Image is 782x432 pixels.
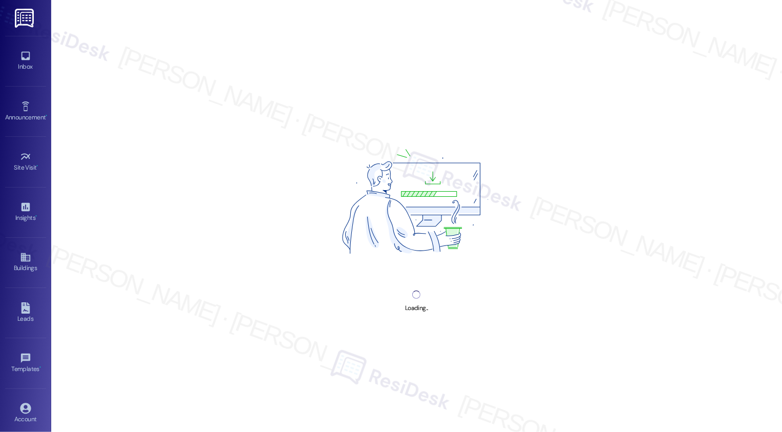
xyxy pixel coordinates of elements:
span: • [35,213,37,220]
a: Insights • [5,198,46,226]
a: Site Visit • [5,148,46,176]
a: Account [5,400,46,427]
div: Loading... [405,303,428,314]
span: • [39,364,41,371]
a: Inbox [5,47,46,75]
span: • [46,112,47,119]
img: ResiDesk Logo [15,9,36,28]
a: Templates • [5,349,46,377]
a: Leads [5,299,46,327]
a: Buildings [5,249,46,276]
span: • [37,162,38,170]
